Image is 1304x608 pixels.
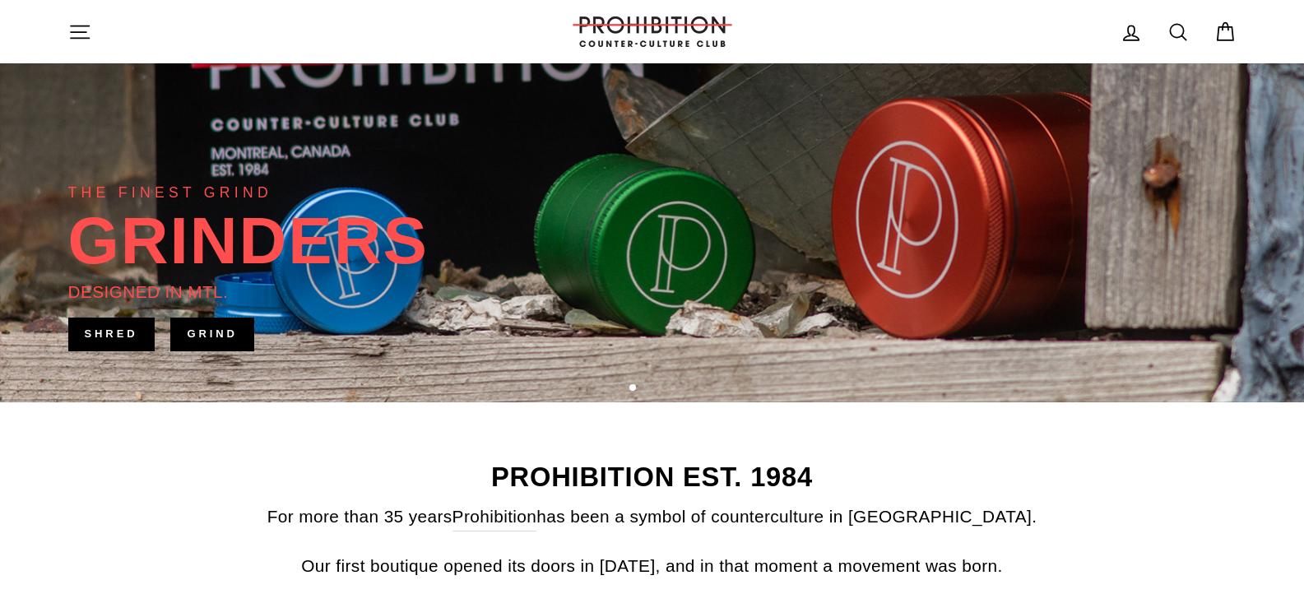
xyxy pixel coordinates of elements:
img: PROHIBITION COUNTER-CULTURE CLUB [570,16,735,47]
div: DESIGNED IN MTL. [68,278,229,305]
a: Prohibition [452,503,537,531]
a: SHRED [68,318,155,350]
a: GRIND [170,318,253,350]
button: 1 [629,384,638,392]
button: 3 [657,385,666,393]
p: For more than 35 years has been a symbol of counterculture in [GEOGRAPHIC_DATA]. [68,503,1237,531]
h2: PROHIBITION EST. 1984 [68,464,1237,491]
button: 4 [671,385,679,393]
div: THE FINEST GRIND [68,181,272,204]
p: Our first boutique opened its doors in [DATE], and in that moment a movement was born. [68,552,1237,579]
button: 2 [644,385,652,393]
div: GRINDERS [68,208,429,274]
